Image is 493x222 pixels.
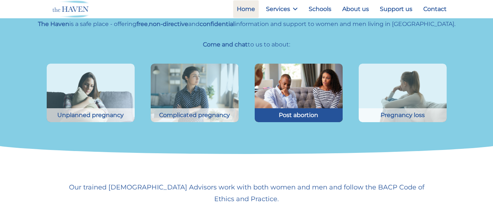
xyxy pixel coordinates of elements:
div: Complicated pregnancy [151,108,239,122]
a: Young couple in crisis trying solve problem during counselling Post abortion [255,117,343,124]
a: About us [339,0,373,18]
img: Side view young woman looking away at window sitting on couch at home [359,64,447,123]
img: Young woman discussing pregnancy problems with counsellor [151,64,239,123]
a: Side view young woman looking away at window sitting on couch at home Pregnancy loss [359,117,447,124]
div: Unplanned pregnancy [47,108,135,122]
p: Our trained [DEMOGRAPHIC_DATA] Advisors work with both women and men and follow the BACP Code of ... [61,181,432,205]
strong: confidential [200,20,235,27]
strong: free [136,20,148,27]
a: Support us [376,0,416,18]
a: Front view of a sad girl embracing a pillow sitting on a couch Unplanned pregnancy [47,117,135,124]
div: Pregnancy loss [359,108,447,122]
img: Front view of a sad girl embracing a pillow sitting on a couch [47,64,135,123]
a: Contact [420,0,450,18]
a: Home [233,0,259,18]
strong: Come and chat [203,41,248,48]
a: Schools [305,0,335,18]
a: Services [262,0,301,18]
a: Young woman discussing pregnancy problems with counsellor Complicated pregnancy [151,117,239,124]
img: Young couple in crisis trying solve problem during counselling [250,61,347,125]
strong: non-directive [149,20,188,27]
strong: The Haven [38,20,69,27]
div: Post abortion [255,108,343,122]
